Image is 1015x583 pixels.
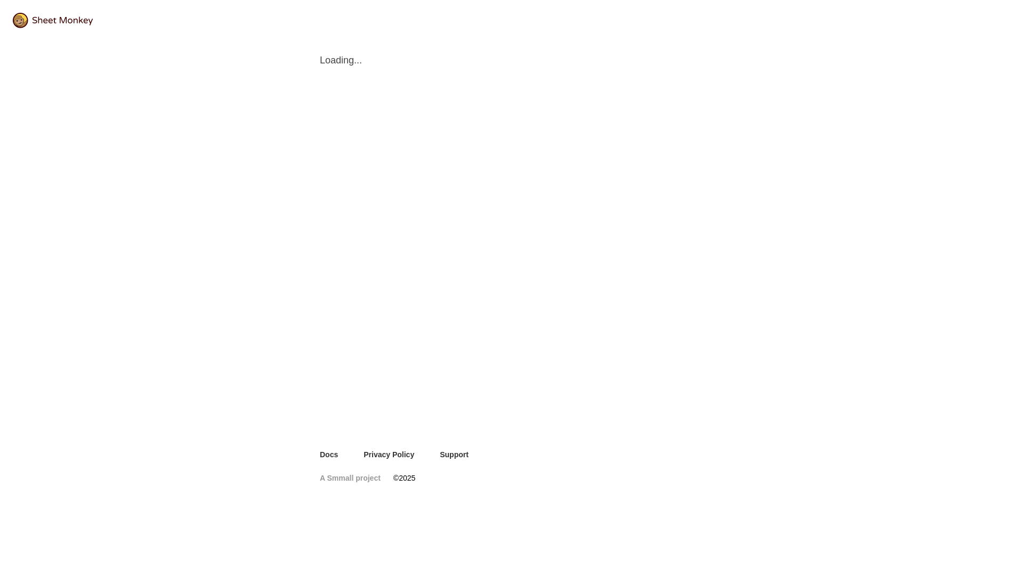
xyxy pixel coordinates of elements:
a: Privacy Policy [364,449,414,460]
a: Docs [320,449,338,460]
img: logo@2x.png [13,13,93,28]
a: A Smmall project [320,473,381,483]
span: Loading... [320,54,695,67]
span: © 2025 [393,473,415,483]
a: Support [440,449,469,460]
